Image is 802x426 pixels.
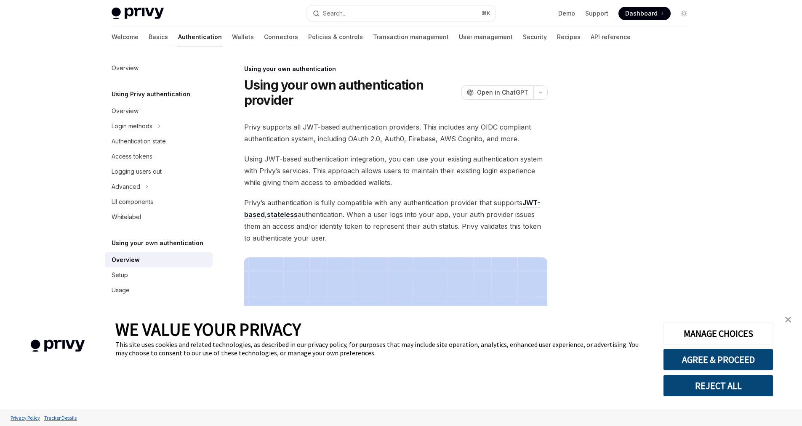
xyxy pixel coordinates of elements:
a: Usage [105,283,213,298]
a: UI components [105,194,213,209]
img: light logo [112,8,164,19]
button: Toggle dark mode [677,7,691,20]
span: ⌘ K [482,10,490,17]
div: Using your own authentication [244,65,548,73]
div: Usage [112,285,130,295]
a: User management [459,27,513,47]
div: UI components [112,197,153,207]
span: Dashboard [625,9,658,18]
a: Basics [149,27,168,47]
a: Logging users out [105,164,213,179]
div: Login methods [112,121,152,131]
h5: Using Privy authentication [112,89,190,99]
div: Setup [112,270,128,280]
img: company logo [13,328,103,364]
a: Authentication [178,27,222,47]
a: Welcome [112,27,139,47]
button: Toggle Advanced section [105,179,213,194]
a: Whitelabel [105,209,213,225]
a: Policies & controls [308,27,363,47]
h5: Using your own authentication [112,238,203,248]
div: Access tokens [112,151,152,161]
span: Privy’s authentication is fully compatible with any authentication provider that supports , authe... [244,197,548,244]
button: AGREE & PROCEED [663,349,773,370]
a: Authentication state [105,134,213,149]
span: Open in ChatGPT [477,88,528,97]
div: Logging users out [112,167,162,177]
button: REJECT ALL [663,375,773,397]
img: close banner [785,317,791,323]
div: Overview [112,63,139,73]
button: MANAGE CHOICES [663,323,773,344]
div: This site uses cookies and related technologies, as described in our privacy policy, for purposes... [115,340,650,357]
div: Overview [112,106,139,116]
button: Open in ChatGPT [461,85,533,100]
a: Overview [105,252,213,267]
div: Advanced [112,182,140,192]
span: Using JWT-based authentication integration, you can use your existing authentication system with ... [244,153,548,188]
div: Whitelabel [112,212,141,222]
a: Demo [558,9,575,18]
a: Support [585,9,608,18]
span: WE VALUE YOUR PRIVACY [115,318,301,340]
button: Toggle Login methods section [105,119,213,134]
a: Overview [105,103,213,119]
a: Setup [105,267,213,283]
a: Security [523,27,547,47]
a: Wallets [232,27,254,47]
a: stateless [267,210,298,219]
button: Open search [307,6,496,21]
div: Search... [323,8,346,19]
span: Privy supports all JWT-based authentication providers. This includes any OIDC compliant authentic... [244,121,548,145]
a: Recipes [557,27,581,47]
a: Access tokens [105,149,213,164]
a: Connectors [264,27,298,47]
div: Overview [112,255,140,265]
div: Authentication state [112,136,166,146]
h1: Using your own authentication provider [244,77,458,108]
a: Privacy Policy [8,410,42,425]
a: Tracker Details [42,410,79,425]
a: API reference [591,27,631,47]
a: Dashboard [618,7,671,20]
a: close banner [780,311,797,328]
a: Transaction management [373,27,449,47]
a: Overview [105,61,213,76]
